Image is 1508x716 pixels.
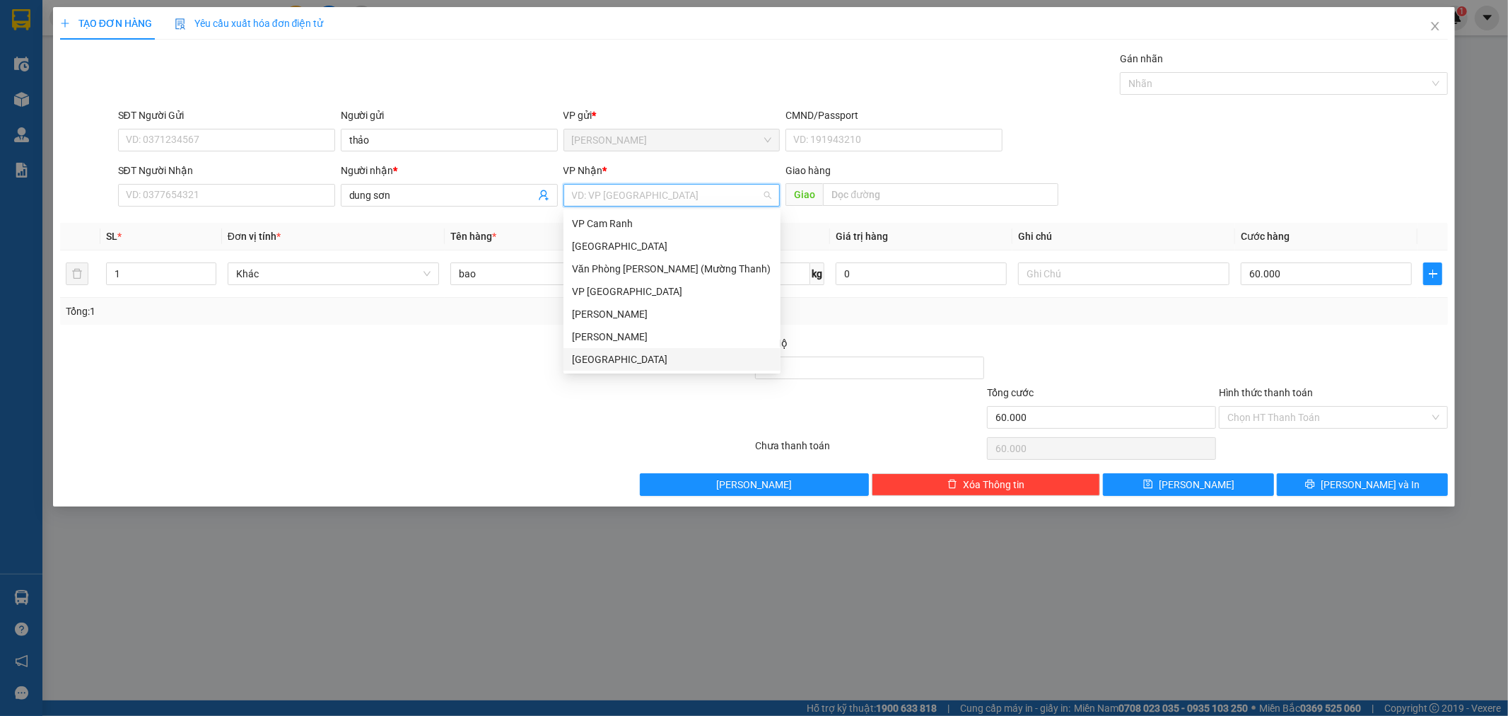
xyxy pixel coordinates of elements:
b: [DOMAIN_NAME] [119,54,194,65]
img: logo.jpg [18,18,88,88]
button: [PERSON_NAME] [640,473,869,496]
button: deleteXóa Thông tin [872,473,1101,496]
div: Văn Phòng [PERSON_NAME] (Mường Thanh) [572,261,772,277]
div: Người nhận [341,163,558,178]
div: Văn Phòng Trần Phú (Mường Thanh) [563,258,781,280]
span: plus [1424,268,1442,279]
div: [GEOGRAPHIC_DATA] [572,352,772,367]
div: CMND/Passport [785,108,1003,123]
span: TẠO ĐƠN HÀNG [60,18,152,29]
span: Tên hàng [450,231,496,242]
div: Tổng: 1 [66,304,582,319]
span: Giao hàng [785,165,831,176]
span: SL [106,231,117,242]
div: VP Cam Ranh [572,216,772,231]
span: kg [810,262,824,285]
span: Giá trị hàng [836,231,888,242]
div: [PERSON_NAME] [572,329,772,345]
div: [GEOGRAPHIC_DATA] [572,238,772,254]
span: plus [60,18,70,28]
div: Chưa thanh toán [754,438,986,463]
span: Xóa Thông tin [963,477,1024,492]
div: [PERSON_NAME] [572,306,772,322]
div: SĐT Người Nhận [118,163,335,178]
div: VP [GEOGRAPHIC_DATA] [572,284,772,299]
span: Khác [236,263,431,284]
div: VP Ninh Hòa [563,280,781,303]
button: Close [1415,7,1455,47]
input: VD: Bàn, Ghế [450,262,662,285]
span: [PERSON_NAME] [1159,477,1234,492]
span: Cước hàng [1241,231,1290,242]
th: Ghi chú [1012,223,1235,250]
button: delete [66,262,88,285]
div: Lê Hồng Phong [563,303,781,325]
li: (c) 2017 [119,67,194,85]
span: VP Nhận [563,165,603,176]
span: close [1430,21,1441,32]
span: save [1143,479,1153,490]
label: Gán nhãn [1120,53,1163,64]
div: Nha Trang [563,348,781,371]
img: logo.jpg [153,18,187,52]
b: BIÊN NHẬN GỬI HÀNG [91,21,136,112]
span: Lê Hồng Phong [572,129,772,151]
span: printer [1305,479,1315,490]
div: Người gửi [341,108,558,123]
input: 0 [836,262,1007,285]
div: Phạm Ngũ Lão [563,325,781,348]
button: save[PERSON_NAME] [1103,473,1274,496]
span: Giao [785,183,823,206]
span: Tổng cước [987,387,1034,398]
div: VP gửi [563,108,781,123]
div: SĐT Người Gửi [118,108,335,123]
b: [PERSON_NAME] [18,91,80,158]
span: [PERSON_NAME] và In [1321,477,1420,492]
span: user-add [538,190,549,201]
span: Đơn vị tính [228,231,281,242]
input: Dọc đường [823,183,1058,206]
input: Ghi Chú [1018,262,1229,285]
button: printer[PERSON_NAME] và In [1277,473,1448,496]
div: Đà Lạt [563,235,781,258]
button: plus [1423,262,1442,285]
img: icon [175,18,186,30]
span: delete [947,479,957,490]
label: Hình thức thanh toán [1219,387,1313,398]
span: Yêu cầu xuất hóa đơn điện tử [175,18,324,29]
span: [PERSON_NAME] [716,477,792,492]
div: VP Cam Ranh [563,212,781,235]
